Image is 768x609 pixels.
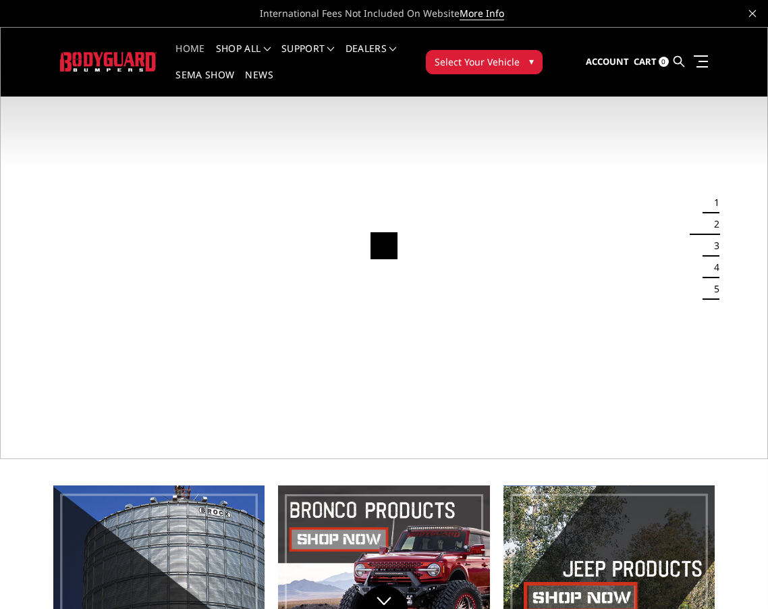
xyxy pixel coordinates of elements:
[346,44,397,70] a: Dealers
[586,44,629,80] a: Account
[426,50,543,74] button: Select Your Vehicle
[706,278,719,300] button: 5 of 5
[634,55,657,68] span: Cart
[706,213,719,235] button: 2 of 5
[281,44,335,70] a: Support
[706,257,719,278] button: 4 of 5
[529,54,534,68] span: ▾
[60,52,157,71] img: BODYGUARD BUMPERS
[216,44,271,70] a: shop all
[706,235,719,257] button: 3 of 5
[175,70,234,97] a: SEMA Show
[634,44,669,80] a: Cart 0
[659,57,669,67] span: 0
[706,192,719,213] button: 1 of 5
[460,7,504,20] a: More Info
[245,70,273,97] a: News
[175,44,204,70] a: Home
[586,55,629,68] span: Account
[435,55,520,69] span: Select Your Vehicle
